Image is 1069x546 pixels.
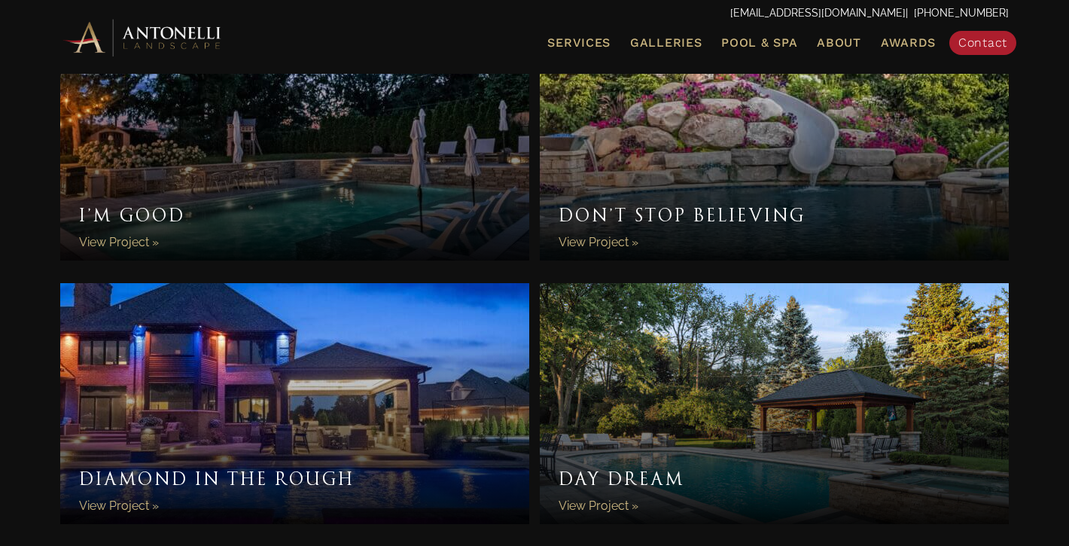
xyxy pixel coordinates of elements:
a: Contact [949,31,1016,55]
p: | [PHONE_NUMBER] [60,4,1009,23]
a: [EMAIL_ADDRESS][DOMAIN_NAME] [730,7,906,19]
a: About [811,33,867,53]
span: Pool & Spa [721,35,797,50]
span: Contact [958,35,1007,50]
span: Services [547,37,611,49]
a: Pool & Spa [715,33,803,53]
a: Galleries [624,33,708,53]
a: Awards [875,33,942,53]
span: Galleries [630,35,702,50]
img: Antonelli Horizontal Logo [60,17,226,58]
a: Services [541,33,617,53]
span: About [817,37,861,49]
span: Awards [881,35,936,50]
